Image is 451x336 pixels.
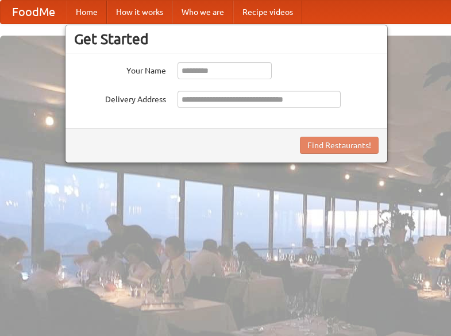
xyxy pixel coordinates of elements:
[74,62,166,76] label: Your Name
[67,1,107,24] a: Home
[172,1,233,24] a: Who we are
[107,1,172,24] a: How it works
[300,137,379,154] button: Find Restaurants!
[74,91,166,105] label: Delivery Address
[233,1,302,24] a: Recipe videos
[1,1,67,24] a: FoodMe
[74,30,379,48] h3: Get Started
